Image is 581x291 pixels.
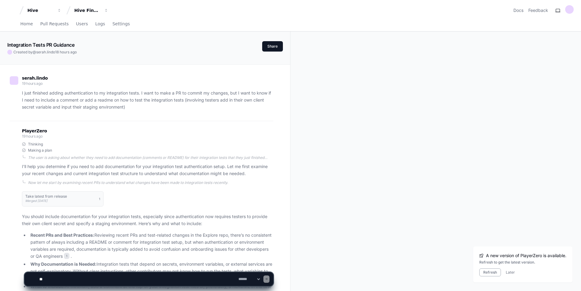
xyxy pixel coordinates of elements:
[22,76,48,81] span: serah.lindo
[22,191,104,207] button: Take latest from releaseMerged [DATE]1
[20,17,33,31] a: Home
[506,270,515,275] button: Later
[25,199,48,203] span: Merged [DATE]
[262,41,283,52] button: Share
[40,22,69,26] span: Pull Requests
[28,148,52,153] span: Making a plan
[513,7,523,13] a: Docs
[72,5,111,16] button: Hive Financial Systems
[20,22,33,26] span: Home
[29,261,273,282] li: Integration tests that depend on secrets, environment variables, or external services are not sel...
[528,7,548,13] button: Feedback
[25,195,67,198] h1: Take latest from release
[22,90,273,110] p: I just finished adding authentication to my integration tests. I want to make a PR to commit my c...
[29,232,273,260] li: Reviewing recent PRs and test-related changes in the Explore repo, there’s no consistent pattern ...
[112,17,130,31] a: Settings
[22,81,42,86] span: 19 hours ago
[486,253,566,259] span: A new version of PlayerZero is available.
[64,253,69,259] span: 1
[95,17,105,31] a: Logs
[40,17,69,31] a: Pull Requests
[27,7,54,13] div: Hive
[95,22,105,26] span: Logs
[25,5,64,16] button: Hive
[76,17,88,31] a: Users
[28,155,273,160] div: The user is asking about whether they need to add documentation (comments or README) for their in...
[74,7,100,13] div: Hive Financial Systems
[36,50,55,54] span: serah.lindo
[28,180,273,185] div: Now let me start by examining recent PRs to understand what changes have been made to integration...
[76,22,88,26] span: Users
[55,50,77,54] span: 18 hours ago
[112,22,130,26] span: Settings
[13,50,77,55] span: Created by
[479,260,566,265] div: Refresh to get the latest version.
[22,213,273,227] p: You should include documentation for your integration tests, especially since authentication now ...
[30,232,94,238] strong: Recent PRs and Best Practices:
[22,163,273,177] p: I'll help you determine if you need to add documentation for your integration test authentication...
[22,134,42,138] span: 19 hours ago
[22,129,47,133] span: PlayerZero
[479,268,501,276] button: Refresh
[33,50,36,54] span: @
[99,196,100,201] span: 1
[28,142,43,147] span: Thinking
[7,42,74,48] app-text-character-animate: Integration Tests PR Guidance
